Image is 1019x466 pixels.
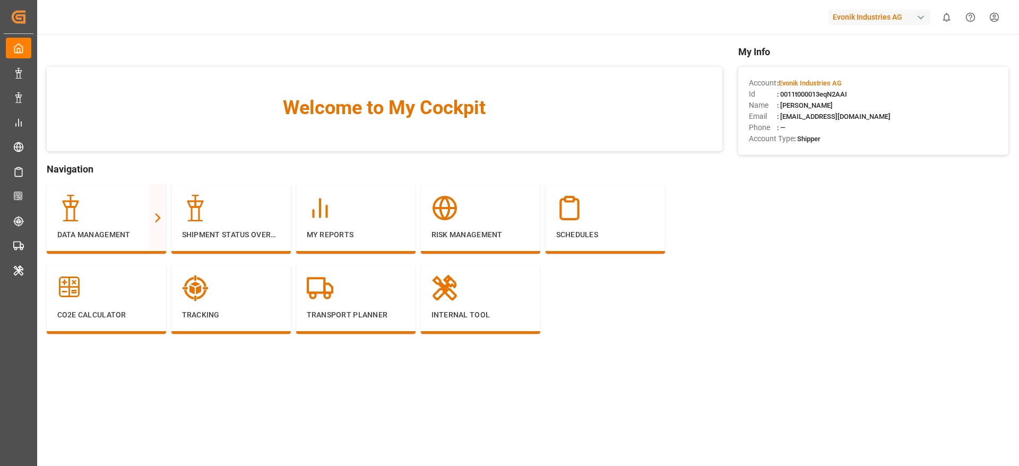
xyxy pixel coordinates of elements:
[794,135,821,143] span: : Shipper
[738,45,1008,59] span: My Info
[777,90,847,98] span: : 0011t000013eqN2AAI
[749,122,777,133] span: Phone
[749,100,777,111] span: Name
[779,79,842,87] span: Evonik Industries AG
[431,229,530,240] p: Risk Management
[777,79,842,87] span: :
[777,124,785,132] span: : —
[749,89,777,100] span: Id
[828,10,930,25] div: Evonik Industries AG
[556,229,654,240] p: Schedules
[47,162,722,176] span: Navigation
[958,5,982,29] button: Help Center
[307,229,405,240] p: My Reports
[777,101,833,109] span: : [PERSON_NAME]
[57,309,156,321] p: CO2e Calculator
[828,7,935,27] button: Evonik Industries AG
[935,5,958,29] button: show 0 new notifications
[182,309,280,321] p: Tracking
[307,309,405,321] p: Transport Planner
[182,229,280,240] p: Shipment Status Overview
[749,77,777,89] span: Account
[777,113,891,120] span: : [EMAIL_ADDRESS][DOMAIN_NAME]
[749,133,794,144] span: Account Type
[68,93,701,122] span: Welcome to My Cockpit
[749,111,777,122] span: Email
[57,229,156,240] p: Data Management
[431,309,530,321] p: Internal Tool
